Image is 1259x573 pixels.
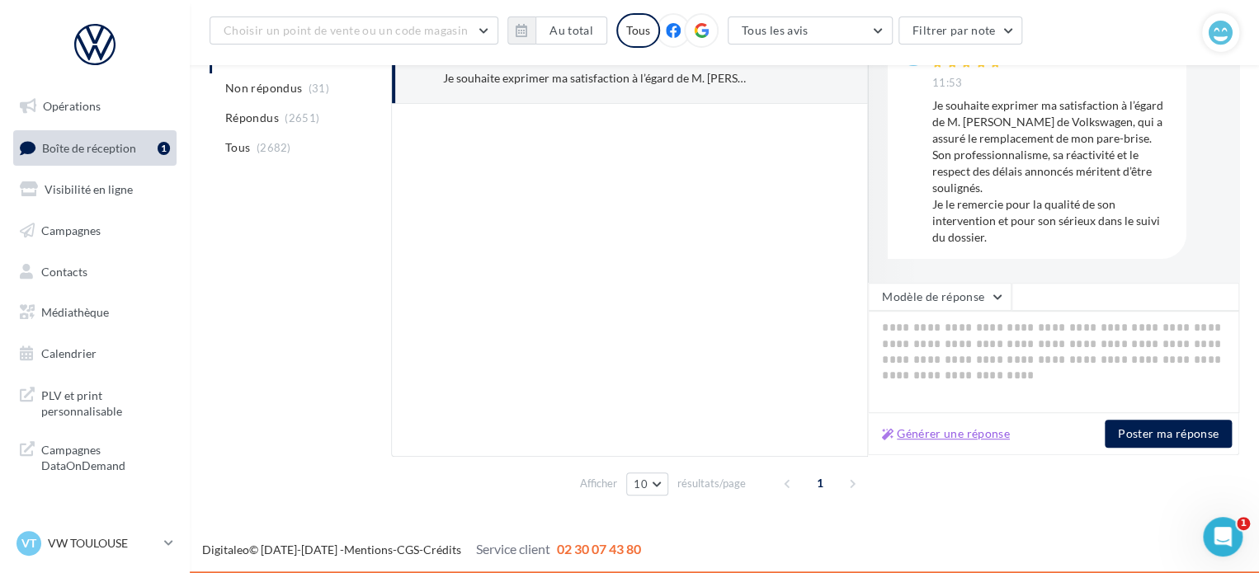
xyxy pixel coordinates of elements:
span: 11:53 [932,76,963,91]
a: Campagnes DataOnDemand [10,432,180,481]
span: VT [21,535,36,552]
p: VW TOULOUSE [48,535,158,552]
span: Boîte de réception [42,140,136,154]
iframe: Intercom live chat [1203,517,1242,557]
span: PLV et print personnalisable [41,384,170,420]
a: VT VW TOULOUSE [13,528,177,559]
button: Au total [535,16,607,45]
span: Non répondus [225,80,302,96]
a: Boîte de réception1 [10,130,180,166]
a: CGS [397,542,419,557]
button: Au total [507,16,607,45]
span: Tous [225,139,250,156]
span: Visibilité en ligne [45,182,133,196]
span: Répondus [225,110,279,126]
span: Médiathèque [41,305,109,319]
div: Je souhaite exprimer ma satisfaction à l’égard de M. [PERSON_NAME] de Volkswagen, qui a assuré le... [443,70,746,87]
a: Opérations [10,89,180,124]
button: Filtrer par note [898,16,1023,45]
span: (31) [309,82,329,95]
span: Afficher [580,476,617,491]
span: (2651) [285,111,319,124]
span: 1 [807,470,833,496]
div: 1 [158,142,170,155]
button: Tous les avis [728,16,893,45]
span: Tous les avis [742,23,809,37]
div: Tous [616,13,660,48]
span: 10 [634,477,648,491]
span: 02 30 07 43 80 [557,541,641,557]
span: Choisir un point de vente ou un code magasin [224,23,468,37]
span: Campagnes DataOnDemand [41,439,170,474]
span: résultats/page [677,476,746,491]
button: 10 [626,472,668,496]
a: Digitaleo [202,542,249,557]
a: PLV et print personnalisable [10,378,180,426]
a: Visibilité en ligne [10,172,180,207]
button: Choisir un point de vente ou un code magasin [210,16,498,45]
span: Calendrier [41,346,97,360]
div: Je souhaite exprimer ma satisfaction à l’égard de M. [PERSON_NAME] de Volkswagen, qui a assuré le... [932,97,1173,246]
a: Calendrier [10,336,180,371]
span: Campagnes [41,223,101,237]
a: Médiathèque [10,295,180,330]
a: Crédits [423,542,461,557]
span: Opérations [43,99,101,113]
span: Service client [476,541,550,557]
span: (2682) [257,141,291,154]
a: Campagnes [10,214,180,248]
button: Générer une réponse [875,424,1016,444]
a: Mentions [344,542,393,557]
button: Modèle de réponse [868,283,1011,311]
a: Contacts [10,255,180,289]
button: Poster ma réponse [1105,420,1232,448]
span: Contacts [41,264,87,278]
span: 1 [1237,517,1250,530]
span: © [DATE]-[DATE] - - - [202,542,641,557]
